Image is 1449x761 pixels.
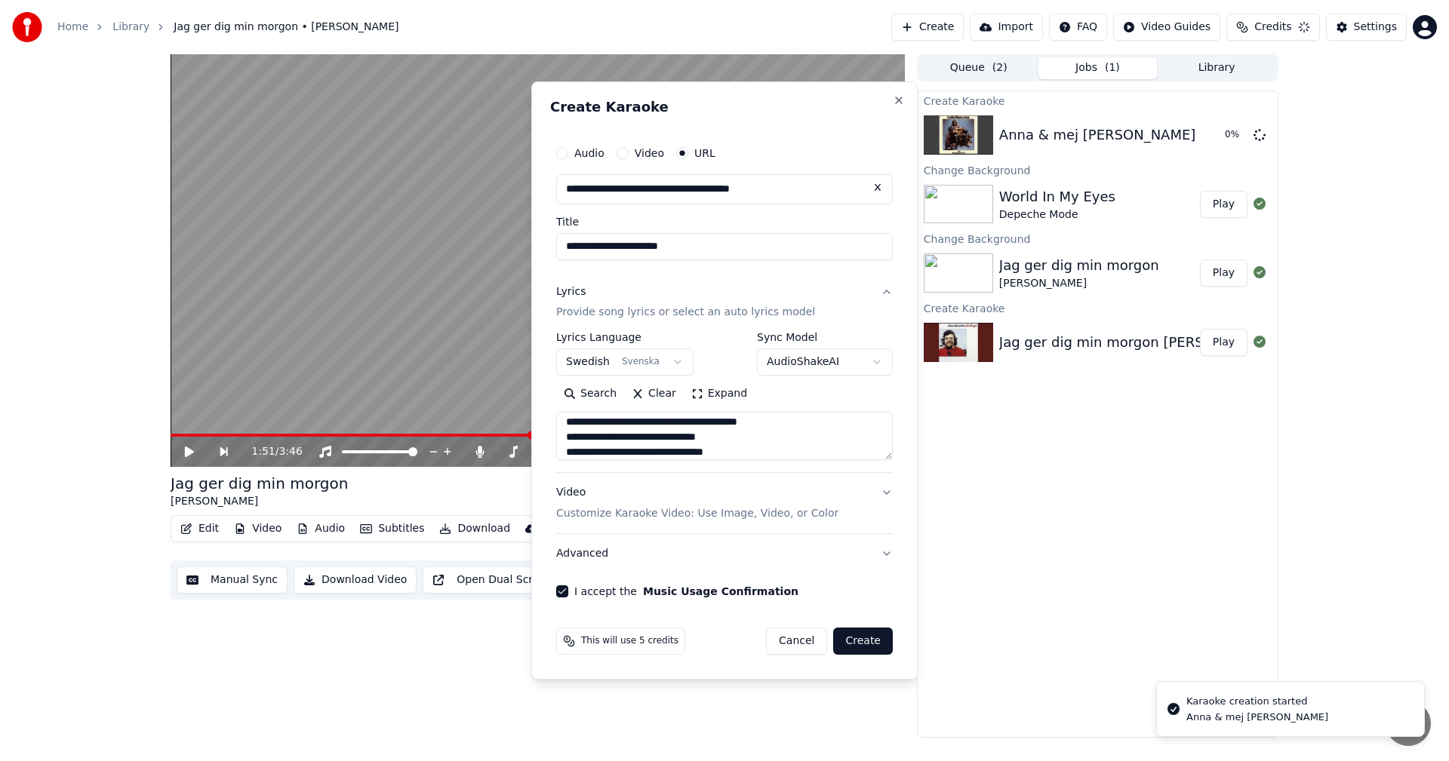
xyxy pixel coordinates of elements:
button: LyricsProvide song lyrics or select an auto lyrics model [556,272,893,333]
div: LyricsProvide song lyrics or select an auto lyrics model [556,333,893,473]
p: Provide song lyrics or select an auto lyrics model [556,305,815,321]
button: Cancel [766,628,827,655]
label: URL [694,148,715,158]
h2: Create Karaoke [550,100,899,114]
p: Customize Karaoke Video: Use Image, Video, or Color [556,506,838,521]
label: Title [556,216,893,227]
button: I accept the [643,586,798,597]
button: Search [556,382,624,407]
label: Sync Model [757,333,893,343]
span: This will use 5 credits [581,635,678,647]
button: Clear [624,382,684,407]
label: I accept the [574,586,798,597]
button: VideoCustomize Karaoke Video: Use Image, Video, or Color [556,474,893,534]
button: Expand [684,382,755,407]
div: Video [556,486,838,522]
label: Lyrics Language [556,333,694,343]
label: Audio [574,148,605,158]
div: Lyrics [556,284,586,299]
button: Create [833,628,893,655]
button: Advanced [556,534,893,573]
label: Video [635,148,664,158]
